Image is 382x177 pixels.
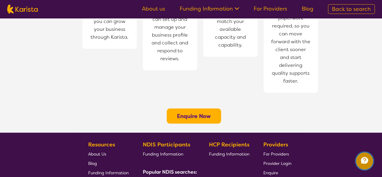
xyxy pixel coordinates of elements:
span: Funding Information [143,151,183,156]
span: Funding Information [88,170,129,175]
button: Enquire Now [167,108,221,123]
a: Provider Login [263,158,291,168]
a: Blog [88,158,129,168]
a: Back to search [328,4,375,14]
a: For Providers [254,5,287,12]
span: Blog [88,160,97,166]
span: Funding Information [209,151,249,156]
b: Popular NDIS searches: [143,169,197,175]
a: Funding Information [143,149,195,158]
img: Karista logo [7,5,38,14]
span: Back to search [332,5,371,13]
a: About us [142,5,165,12]
a: Enquire [263,168,291,177]
b: Providers [263,141,288,148]
a: Blog [302,5,313,12]
b: Resources [88,141,115,148]
span: Enquire [263,170,278,175]
span: For Providers [263,151,289,156]
a: For Providers [263,149,291,158]
a: Funding Information [180,5,239,12]
b: NDIS Participants [143,141,190,148]
a: About Us [88,149,129,158]
b: HCP Recipients [209,141,249,148]
span: Provider Login [263,160,291,166]
button: Channel Menu [356,152,373,169]
span: About Us [88,151,106,156]
a: Enquire Now [177,112,211,120]
a: Funding Information [88,168,129,177]
a: Funding Information [209,149,249,158]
